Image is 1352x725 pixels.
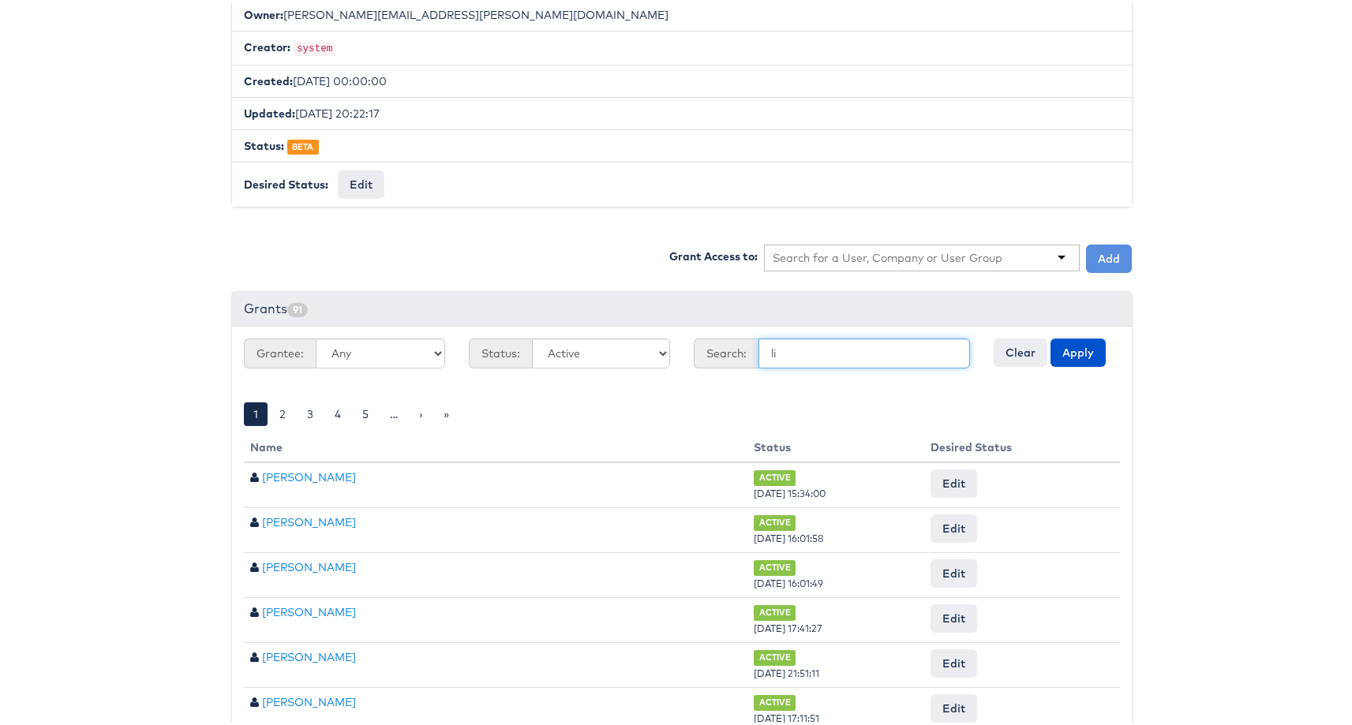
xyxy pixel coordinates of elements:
[298,399,323,423] a: 3
[244,71,293,85] b: Created:
[287,300,308,314] span: 91
[694,335,758,365] span: Search:
[270,399,295,423] a: 2
[353,399,378,423] a: 5
[931,691,977,719] button: Edit
[262,647,356,661] a: [PERSON_NAME]
[232,94,1132,127] li: [DATE] 20:22:17
[244,136,284,150] b: Status:
[754,512,796,527] span: ACTIVE
[931,646,977,675] button: Edit
[244,430,747,459] th: Name
[250,469,259,480] span: User
[754,574,823,586] span: [DATE] 16:01:49
[747,430,923,459] th: Status
[931,601,977,630] button: Edit
[250,604,259,615] span: User
[754,692,796,707] span: ACTIVE
[232,62,1132,95] li: [DATE] 00:00:00
[244,5,283,19] b: Owner:
[754,709,819,721] span: [DATE] 17:11:51
[754,467,796,482] span: ACTIVE
[250,693,259,704] span: User
[754,602,796,617] span: ACTIVE
[469,335,532,365] span: Status:
[754,664,819,676] span: [DATE] 21:51:11
[250,514,259,525] span: User
[262,602,356,616] a: [PERSON_NAME]
[410,399,432,423] a: ›
[754,619,822,631] span: [DATE] 17:41:27
[338,167,384,196] button: Edit
[250,648,259,660] span: User
[931,556,977,585] button: Edit
[244,174,328,189] b: Desired Status:
[754,647,796,662] span: ACTIVE
[434,399,459,423] a: »
[380,399,407,423] a: …
[1051,335,1106,364] button: Apply
[773,247,1003,263] input: Search for a User, Company or User Group
[931,466,977,495] button: Edit
[754,484,826,496] span: [DATE] 15:34:00
[262,467,356,481] a: [PERSON_NAME]
[294,39,335,53] code: system
[244,37,290,51] b: Creator:
[262,557,356,571] a: [PERSON_NAME]
[244,399,268,423] a: 1
[931,511,977,540] button: Edit
[244,335,316,365] span: Grantee:
[994,335,1047,364] button: Clear
[924,430,1120,459] th: Desired Status
[754,529,823,541] span: [DATE] 16:01:58
[262,512,356,526] a: [PERSON_NAME]
[250,559,259,570] span: User
[232,289,1132,323] div: Grants
[669,245,758,261] label: Grant Access to:
[325,399,350,423] a: 4
[1086,241,1132,270] button: Add
[262,692,356,706] a: [PERSON_NAME]
[754,557,796,572] span: ACTIVE
[287,136,319,151] span: BETA
[244,103,295,118] b: Updated:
